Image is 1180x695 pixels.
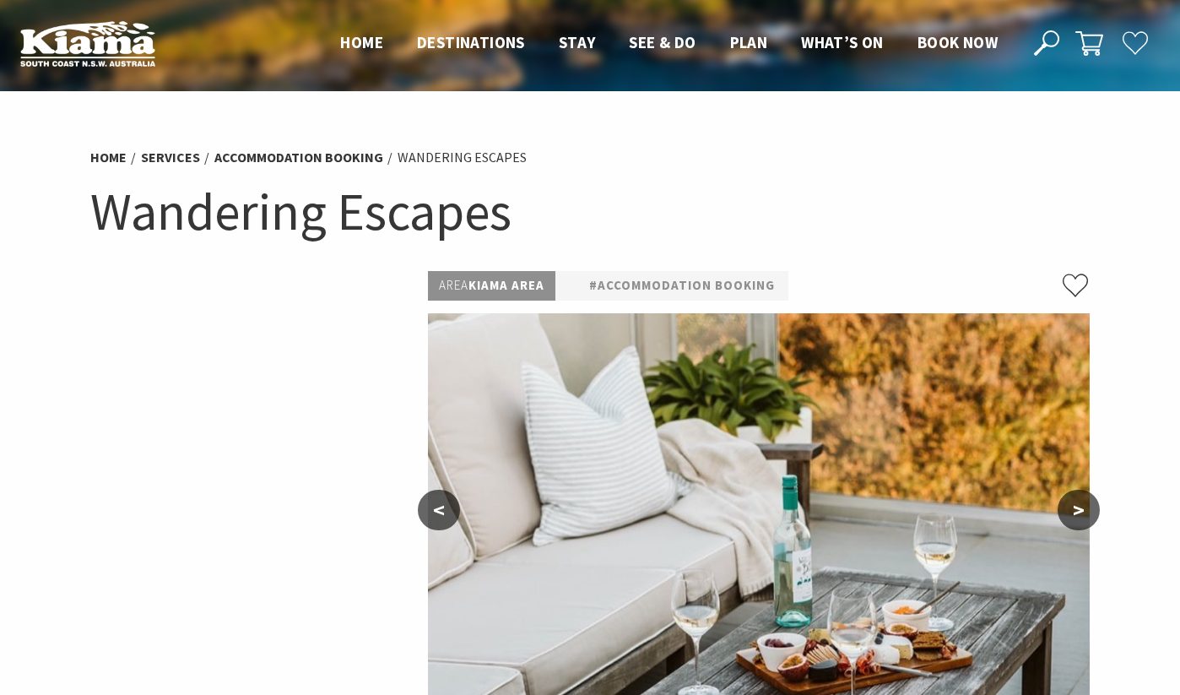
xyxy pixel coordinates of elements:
[801,32,884,52] span: What’s On
[417,32,525,52] span: Destinations
[1058,490,1100,530] button: >
[917,32,998,52] span: Book now
[340,32,383,52] span: Home
[20,20,155,67] img: Kiama Logo
[629,32,696,52] span: See & Do
[418,490,460,530] button: <
[398,147,527,169] li: Wandering Escapes
[90,177,1090,246] h1: Wandering Escapes
[214,149,383,166] a: Accommodation Booking
[559,32,596,52] span: Stay
[323,30,1015,57] nav: Main Menu
[589,275,775,296] a: #Accommodation Booking
[428,271,555,301] p: Kiama Area
[730,32,768,52] span: Plan
[439,277,468,293] span: Area
[90,149,127,166] a: Home
[141,149,200,166] a: Services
